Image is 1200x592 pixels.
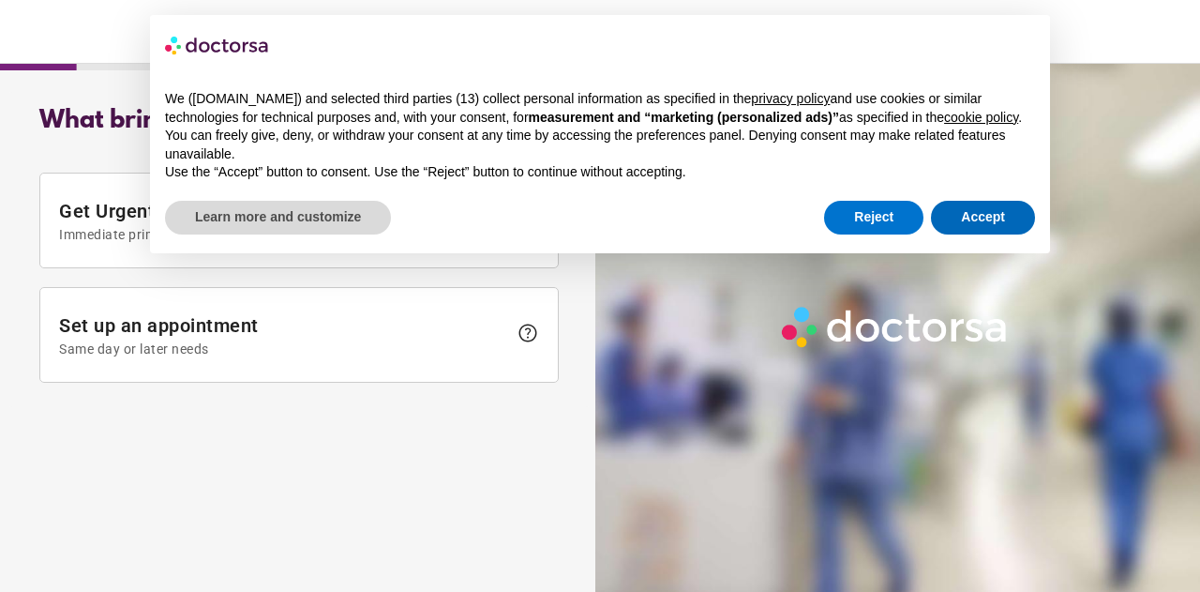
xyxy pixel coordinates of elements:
[944,110,1018,125] a: cookie policy
[165,163,1035,182] p: Use the “Accept” button to consent. Use the “Reject” button to continue without accepting.
[165,90,1035,127] p: We ([DOMAIN_NAME]) and selected third parties (13) collect personal information as specified in t...
[529,110,839,125] strong: measurement and “marketing (personalized ads)”
[165,30,270,60] img: logo
[59,314,507,357] span: Set up an appointment
[751,91,830,106] a: privacy policy
[517,322,539,344] span: help
[39,107,559,135] div: What brings you in?
[931,201,1035,235] button: Accept
[59,200,507,242] span: Get Urgent Care Online
[824,201,923,235] button: Reject
[165,201,391,235] button: Learn more and customize
[59,342,507,357] span: Same day or later needs
[165,127,1035,163] p: You can freely give, deny, or withdraw your consent at any time by accessing the preferences pane...
[59,227,507,242] span: Immediate primary care, 24/7
[775,300,1015,354] img: Logo-Doctorsa-trans-White-partial-flat.png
